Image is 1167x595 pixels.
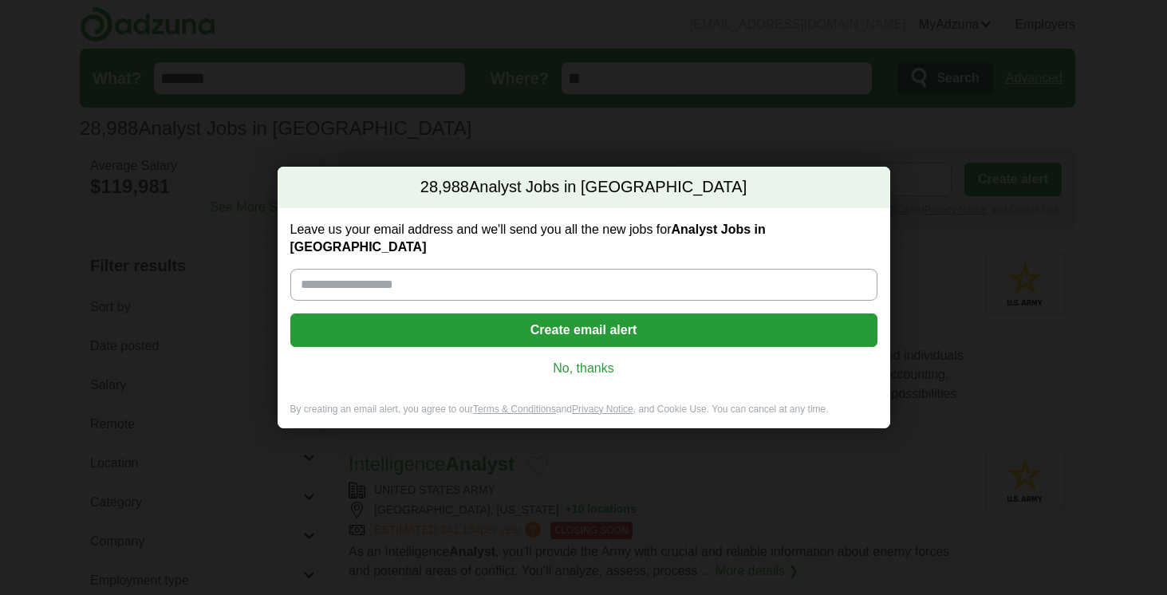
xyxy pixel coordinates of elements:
[278,167,890,208] h2: Analyst Jobs in [GEOGRAPHIC_DATA]
[473,404,556,415] a: Terms & Conditions
[290,221,877,256] label: Leave us your email address and we'll send you all the new jobs for
[303,360,865,377] a: No, thanks
[290,223,766,254] strong: Analyst Jobs in [GEOGRAPHIC_DATA]
[278,403,890,429] div: By creating an email alert, you agree to our and , and Cookie Use. You can cancel at any time.
[572,404,633,415] a: Privacy Notice
[420,176,469,199] span: 28,988
[290,313,877,347] button: Create email alert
